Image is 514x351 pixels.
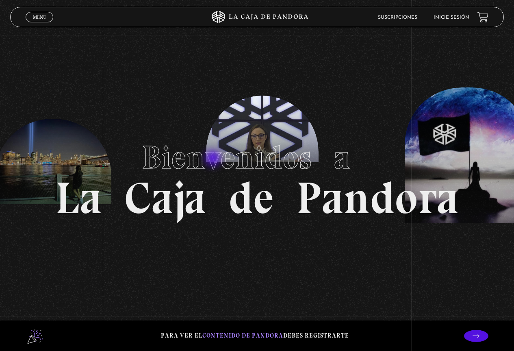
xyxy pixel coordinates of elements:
[55,131,459,220] h1: La Caja de Pandora
[30,22,49,27] span: Cerrar
[477,12,488,23] a: View your shopping cart
[434,15,469,20] a: Inicie sesión
[202,332,283,339] span: contenido de Pandora
[142,138,373,177] span: Bienvenidos a
[161,330,349,341] p: Para ver el debes registrarte
[33,15,46,20] span: Menu
[378,15,417,20] a: Suscripciones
